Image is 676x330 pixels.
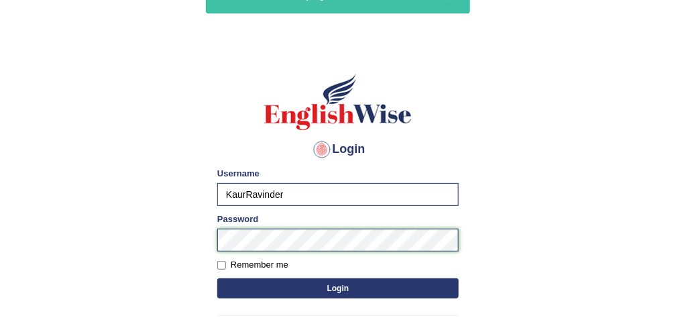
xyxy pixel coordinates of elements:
[217,278,459,298] button: Login
[217,167,260,180] label: Username
[217,261,226,270] input: Remember me
[262,72,414,132] img: Logo of English Wise sign in for intelligent practice with AI
[217,213,258,225] label: Password
[217,139,459,160] h4: Login
[217,258,288,272] label: Remember me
